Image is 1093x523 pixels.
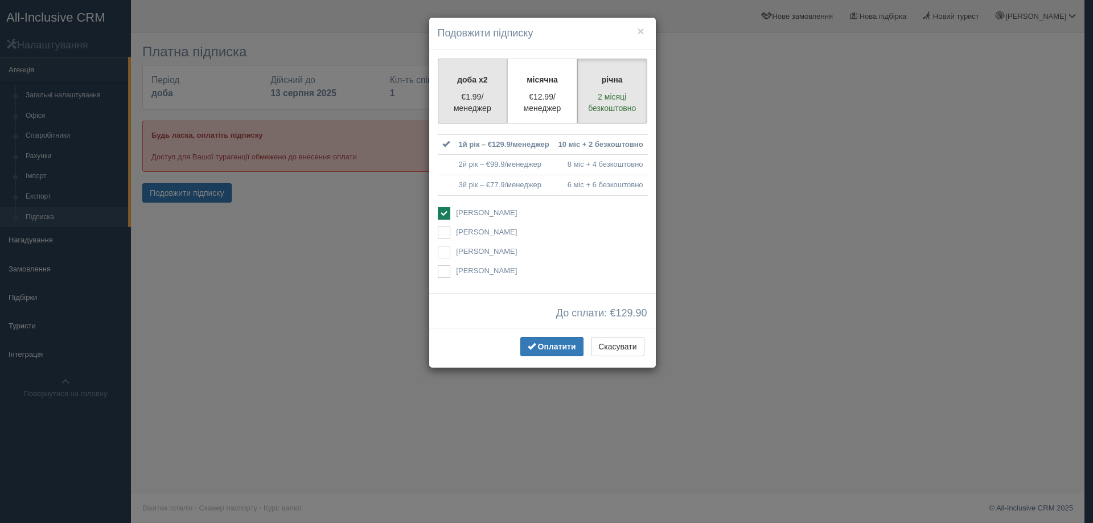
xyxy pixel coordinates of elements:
p: €12.99/менеджер [515,91,570,114]
span: Оплатити [538,342,576,351]
span: 129.90 [615,307,647,319]
td: 10 міс + 2 безкоштовно [554,134,648,155]
button: Оплатити [520,337,584,356]
span: [PERSON_NAME] [456,208,517,217]
span: [PERSON_NAME] [456,266,517,275]
span: [PERSON_NAME] [456,228,517,236]
button: × [637,25,644,37]
td: 1й рік – €129.9/менеджер [454,134,554,155]
span: До сплати: € [556,308,647,319]
td: 6 міс + 6 безкоштовно [554,175,648,195]
span: [PERSON_NAME] [456,247,517,256]
td: 3й рік – €77.9/менеджер [454,175,554,195]
p: місячна [515,74,570,85]
p: €1.99/менеджер [445,91,500,114]
p: доба x2 [445,74,500,85]
td: 2й рік – €99.9/менеджер [454,155,554,175]
button: Скасувати [591,337,644,356]
h4: Подовжити підписку [438,26,647,41]
p: річна [585,74,640,85]
td: 8 міс + 4 безкоштовно [554,155,648,175]
p: 2 місяці безкоштовно [585,91,640,114]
